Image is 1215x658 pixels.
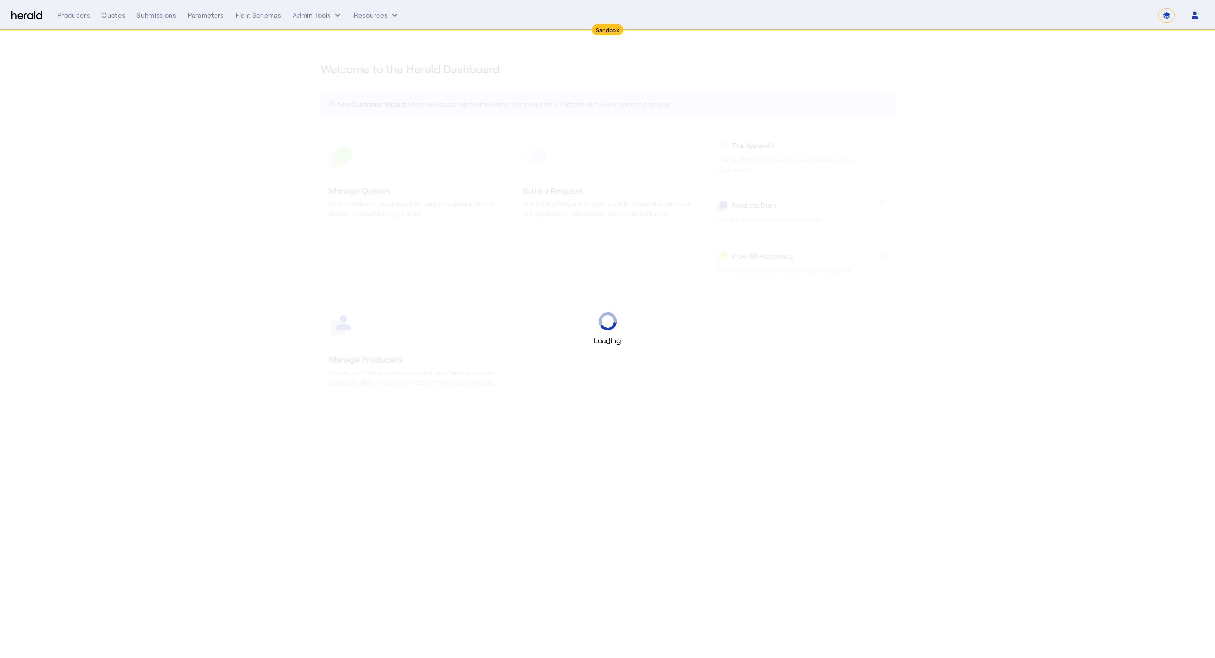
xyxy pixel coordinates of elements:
div: Field Schemas [236,11,282,20]
div: Submissions [136,11,176,20]
button: internal dropdown menu [293,11,342,20]
div: Producers [57,11,90,20]
button: Resources dropdown menu [354,11,399,20]
img: Herald Logo [11,11,42,20]
div: Sandbox [592,24,623,35]
div: Parameters [188,11,224,20]
div: Quotes [102,11,125,20]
